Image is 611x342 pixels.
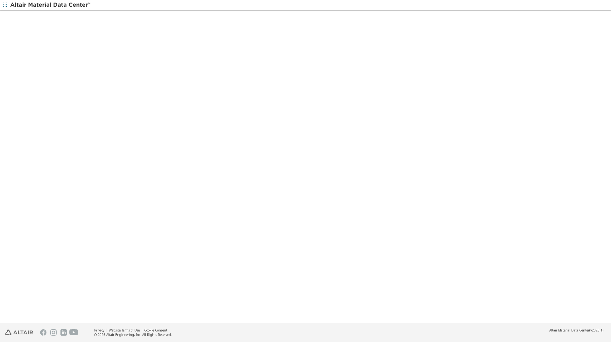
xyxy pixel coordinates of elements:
img: Altair Engineering [5,330,33,335]
a: Cookie Consent [144,328,167,332]
div: © 2025 Altair Engineering, Inc. All Rights Reserved. [94,332,172,337]
a: Privacy [94,328,104,332]
span: Altair Material Data Center [549,328,589,332]
img: Altair Material Data Center [10,2,91,8]
a: Website Terms of Use [109,328,140,332]
div: (v2025.1) [549,328,603,332]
